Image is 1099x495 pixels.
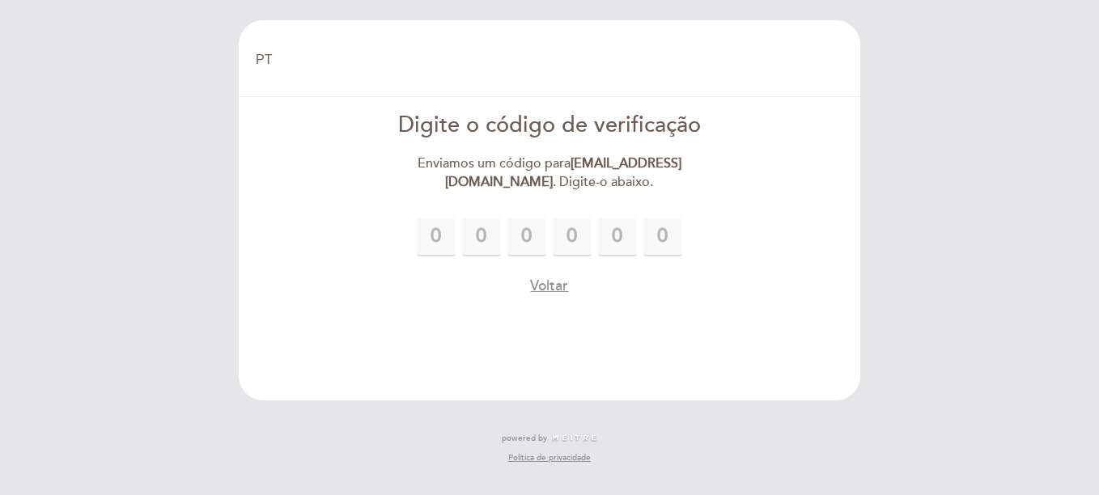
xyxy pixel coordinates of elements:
[364,110,736,142] div: Digite o código de verificação
[508,452,591,463] a: Política de privacidade
[643,218,682,256] input: 0
[445,155,681,190] strong: [EMAIL_ADDRESS][DOMAIN_NAME]
[553,218,592,256] input: 0
[502,433,597,444] a: powered by
[530,276,568,296] button: Voltar
[551,434,597,442] img: MEITRE
[598,218,637,256] input: 0
[502,433,547,444] span: powered by
[364,154,736,192] div: Enviamos um código para . Digite-o abaixo.
[417,218,456,256] input: 0
[507,218,546,256] input: 0
[462,218,501,256] input: 0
